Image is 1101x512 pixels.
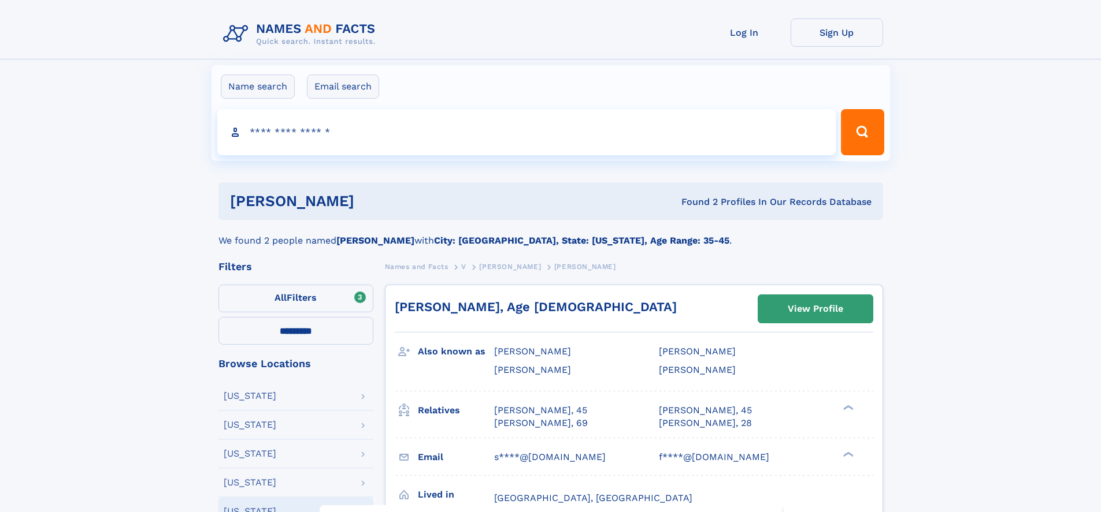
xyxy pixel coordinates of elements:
input: search input [217,109,836,155]
label: Name search [221,74,295,99]
span: [PERSON_NAME] [659,364,736,375]
div: [US_STATE] [224,478,276,487]
div: View Profile [788,296,843,322]
span: [PERSON_NAME] [479,263,541,271]
a: [PERSON_NAME], 45 [659,404,752,417]
span: [PERSON_NAME] [554,263,616,271]
a: V [461,259,466,274]
b: City: [GEOGRAPHIC_DATA], State: [US_STATE], Age Range: 35-45 [434,235,729,246]
div: [US_STATE] [224,420,276,429]
div: [US_STATE] [224,391,276,401]
div: ❯ [840,403,854,411]
span: [GEOGRAPHIC_DATA], [GEOGRAPHIC_DATA] [494,492,692,503]
img: Logo Names and Facts [218,18,385,50]
div: [US_STATE] [224,449,276,458]
a: [PERSON_NAME], 69 [494,417,588,429]
a: Names and Facts [385,259,448,274]
h3: Relatives [418,401,494,420]
label: Email search [307,74,379,99]
a: [PERSON_NAME] [479,259,541,274]
div: Browse Locations [218,358,373,369]
div: We found 2 people named with . [218,220,883,248]
label: Filters [218,285,373,312]
a: [PERSON_NAME], 45 [494,404,587,417]
a: Sign Up [791,18,883,47]
span: [PERSON_NAME] [659,346,736,357]
h1: [PERSON_NAME] [230,194,518,208]
h3: Lived in [418,485,494,504]
div: Filters [218,261,373,272]
a: [PERSON_NAME], 28 [659,417,752,429]
a: [PERSON_NAME], Age [DEMOGRAPHIC_DATA] [395,300,677,314]
h3: Also known as [418,342,494,361]
span: [PERSON_NAME] [494,364,571,375]
h3: Email [418,447,494,467]
span: V [461,263,466,271]
span: [PERSON_NAME] [494,346,571,357]
b: [PERSON_NAME] [336,235,414,246]
a: Log In [698,18,791,47]
button: Search Button [841,109,884,155]
div: Found 2 Profiles In Our Records Database [518,196,872,208]
div: ❯ [840,450,854,458]
a: View Profile [758,295,873,323]
span: All [275,292,287,303]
